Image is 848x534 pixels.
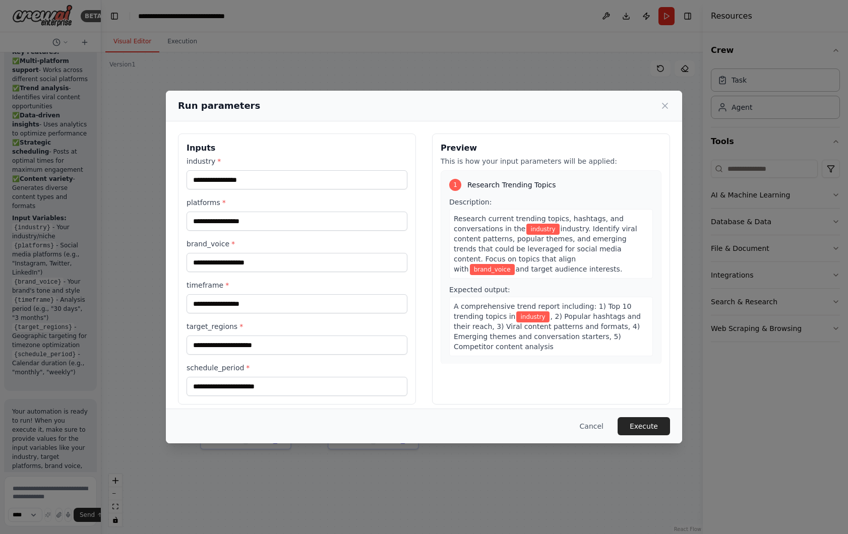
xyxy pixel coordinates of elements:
span: and target audience interests. [516,265,623,273]
p: This is how your input parameters will be applied: [441,156,661,166]
h3: Inputs [187,142,407,154]
label: schedule_period [187,363,407,373]
span: Description: [449,198,492,206]
label: timeframe [187,280,407,290]
span: A comprehensive trend report including: 1) Top 10 trending topics in [454,302,631,320]
span: industry. Identify viral content patterns, popular themes, and emerging trends that could be leve... [454,225,637,273]
div: 1 [449,179,461,191]
label: brand_voice [187,239,407,249]
label: target_regions [187,321,407,331]
label: platforms [187,197,407,208]
span: Research Trending Topics [467,180,556,190]
span: Variable: industry [516,311,549,322]
h3: Preview [441,142,661,154]
span: Expected output: [449,286,510,294]
span: Variable: industry [526,224,559,235]
h2: Run parameters [178,99,260,113]
span: Research current trending topics, hashtags, and conversations in the [454,215,624,233]
button: Cancel [572,417,612,435]
span: Variable: brand_voice [470,264,515,275]
label: industry [187,156,407,166]
button: Execute [618,417,670,435]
